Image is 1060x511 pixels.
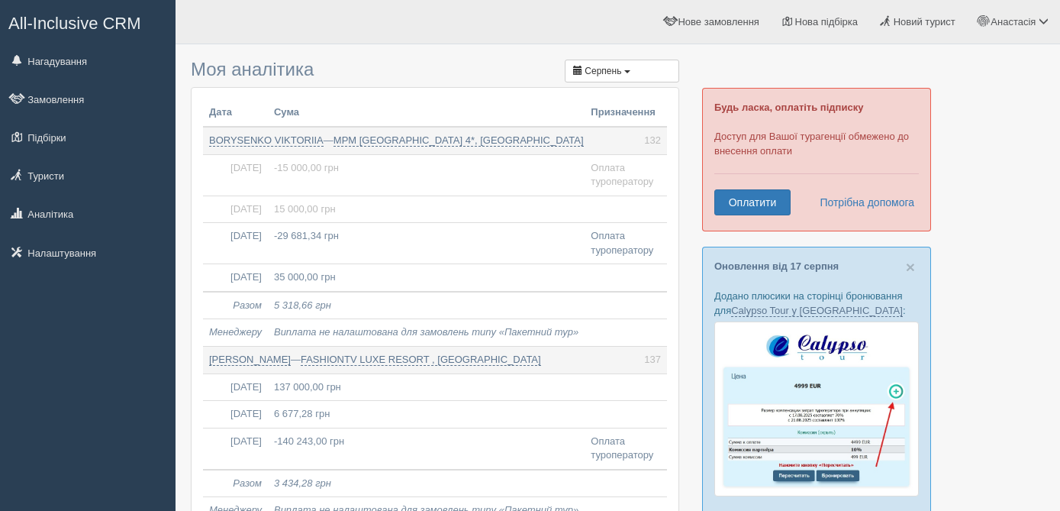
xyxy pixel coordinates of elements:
[268,154,585,196] td: -15 000,00 грн
[810,189,915,215] a: Потрібна допомога
[209,354,291,366] a: [PERSON_NAME]
[268,374,585,401] td: 137 000,00 грн
[203,401,268,429] td: [DATE]
[333,134,584,147] a: MPM [GEOGRAPHIC_DATA] 4*, [GEOGRAPHIC_DATA]
[203,223,268,264] td: [DATE]
[644,134,661,148] span: 132
[678,16,759,27] span: Нове замовлення
[203,428,268,470] td: [DATE]
[301,354,541,366] a: FASHIONTV LUXE RESORT , [GEOGRAPHIC_DATA]
[268,319,585,347] td: Виплата не налаштована для замовлень типу «Пакетний тур»
[203,264,268,292] td: [DATE]
[894,16,955,27] span: Новий турист
[203,470,268,497] td: Разом
[702,88,931,231] div: Доступ для Вашої турагенції обмежено до внесення оплати
[203,292,268,319] td: Разом
[268,264,585,292] td: 35 000,00 грн
[268,292,585,319] td: 5 318,66 грн
[795,16,859,27] span: Нова підбірка
[203,196,268,223] td: [DATE]
[268,401,585,429] td: 6 677,28 грн
[203,127,667,154] td: —
[268,196,585,223] td: 15 000,00 грн
[714,260,839,272] a: Оновлення від 17 серпня
[268,223,585,264] td: -29 681,34 грн
[203,319,268,347] td: Менеджеру
[203,347,667,374] td: —
[644,353,661,367] span: 137
[714,322,919,496] img: calypso-tour-proposal-crm-for-travel-agency.jpg
[731,305,903,317] a: Calypso Tour у [GEOGRAPHIC_DATA]
[203,99,268,127] th: Дата
[714,102,863,113] b: Будь ласка, оплатіть підписку
[585,223,667,264] td: Оплата туроператору
[1,1,175,43] a: All-Inclusive CRM
[565,60,679,82] button: Серпень
[585,99,667,127] th: Призначення
[906,258,915,276] span: ×
[714,189,791,215] a: Оплатити
[191,60,679,79] h3: Моя аналітика
[203,154,268,196] td: [DATE]
[585,66,621,76] span: Серпень
[268,428,585,470] td: -140 243,00 грн
[268,470,585,497] td: 3 434,28 грн
[8,14,141,33] span: All-Inclusive CRM
[585,154,667,196] td: Оплата туроператору
[585,428,667,470] td: Оплата туроператору
[991,16,1036,27] span: Анастасія
[714,289,919,318] p: Додано плюсики на сторінці бронювання для :
[209,134,324,147] a: BORYSENKO VIKTORIIA
[203,374,268,401] td: [DATE]
[906,259,915,275] button: Close
[268,99,585,127] th: Сума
